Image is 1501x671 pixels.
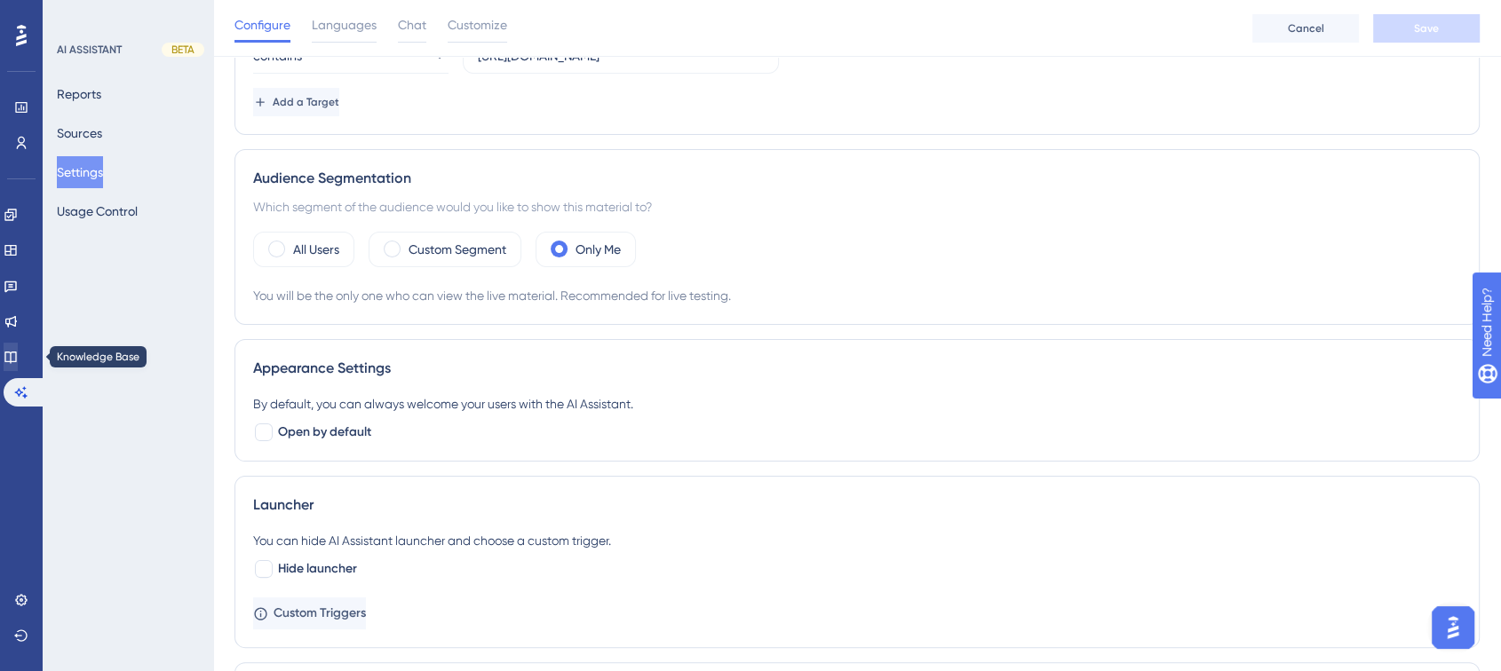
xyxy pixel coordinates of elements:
[36,156,320,217] p: Como podemos ajudar?
[274,603,366,624] span: Custom Triggers
[306,28,338,60] div: Fechar
[234,14,290,36] span: Configure
[312,14,377,36] span: Languages
[398,14,426,36] span: Chat
[1252,14,1359,43] button: Cancel
[36,254,319,272] div: Mensagem recente
[253,168,1461,189] div: Audience Segmentation
[253,285,1461,306] div: You will be the only one who can view the live material. Recommended for live testing.
[57,43,122,57] div: AI ASSISTANT
[576,239,621,260] label: Only Me
[162,43,204,57] div: BETA
[273,95,339,109] span: Add a Target
[253,597,366,629] button: Custom Triggers
[253,494,1461,516] div: Launcher
[253,196,1461,217] div: Which segment of the audience would you like to show this material to?
[1288,21,1324,36] span: Cancel
[18,239,338,332] div: Mensagem recenteProfile image for DiêniferO segmento "Somente Eu" depende do armazenamento local ...
[36,126,320,156] p: Olá Israel 👋
[178,554,355,625] button: Mensagens
[409,239,506,260] label: Custom Segment
[278,558,357,580] span: Hide launcher
[57,156,103,188] button: Settings
[293,239,339,260] label: All Users
[36,280,72,316] img: Profile image for Diênifer
[231,598,301,611] span: Mensagens
[42,4,111,26] span: Need Help?
[278,422,371,443] span: Open by default
[36,356,297,375] div: Envie-nos uma mensagem
[79,298,128,317] div: Diênifer
[1414,21,1439,36] span: Save
[174,28,210,64] img: Profile image for Begum
[242,28,277,64] div: Profile image for Hakan
[253,393,1461,414] div: By default, you can always welcome your users with the AI Assistant.
[18,341,338,390] div: Envie-nos uma mensagem
[70,598,108,611] span: Início
[208,28,243,64] img: Profile image for Diênifer
[253,358,1461,379] div: Appearance Settings
[36,37,139,58] img: logo
[448,14,507,36] span: Customize
[253,530,1461,551] div: You can hide AI Assistant launcher and choose a custom trigger.
[57,195,138,227] button: Usage Control
[253,88,339,116] button: Add a Target
[131,298,184,317] div: • Há 20h
[1426,601,1480,654] iframe: UserGuiding AI Assistant Launcher
[57,78,101,110] button: Reports
[1373,14,1480,43] button: Save
[19,265,337,331] div: Profile image for DiêniferO segmento "Somente Eu" depende do armazenamento local do seu navegador...
[57,117,102,149] button: Sources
